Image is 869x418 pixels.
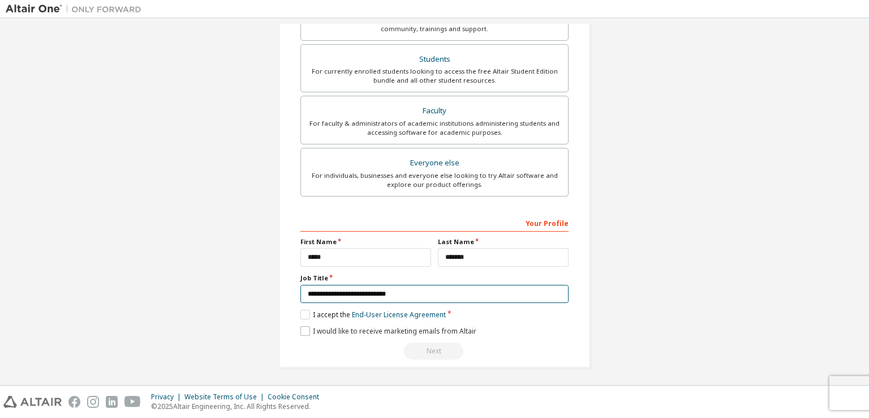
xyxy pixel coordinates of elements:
img: instagram.svg [87,396,99,408]
label: I would like to receive marketing emails from Altair [300,326,476,336]
div: Privacy [151,393,184,402]
div: Your Profile [300,214,569,232]
img: Altair One [6,3,147,15]
img: facebook.svg [68,396,80,408]
div: For individuals, businesses and everyone else looking to try Altair software and explore our prod... [308,171,561,189]
img: youtube.svg [124,396,141,408]
label: Job Title [300,274,569,283]
label: I accept the [300,310,446,319]
label: First Name [300,237,431,246]
div: Website Terms of Use [184,393,268,402]
p: © 2025 Altair Engineering, Inc. All Rights Reserved. [151,402,326,411]
img: altair_logo.svg [3,396,62,408]
img: linkedin.svg [106,396,118,408]
div: For currently enrolled students looking to access the free Altair Student Edition bundle and all ... [308,67,561,85]
label: Last Name [438,237,569,246]
div: Everyone else [308,155,561,171]
div: For existing customers looking to access software downloads, HPC resources, community, trainings ... [308,15,561,33]
div: For faculty & administrators of academic institutions administering students and accessing softwa... [308,119,561,137]
div: Cookie Consent [268,393,326,402]
div: Faculty [308,103,561,119]
div: Students [308,52,561,67]
div: Read and acccept EULA to continue [300,343,569,360]
a: End-User License Agreement [352,310,446,319]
